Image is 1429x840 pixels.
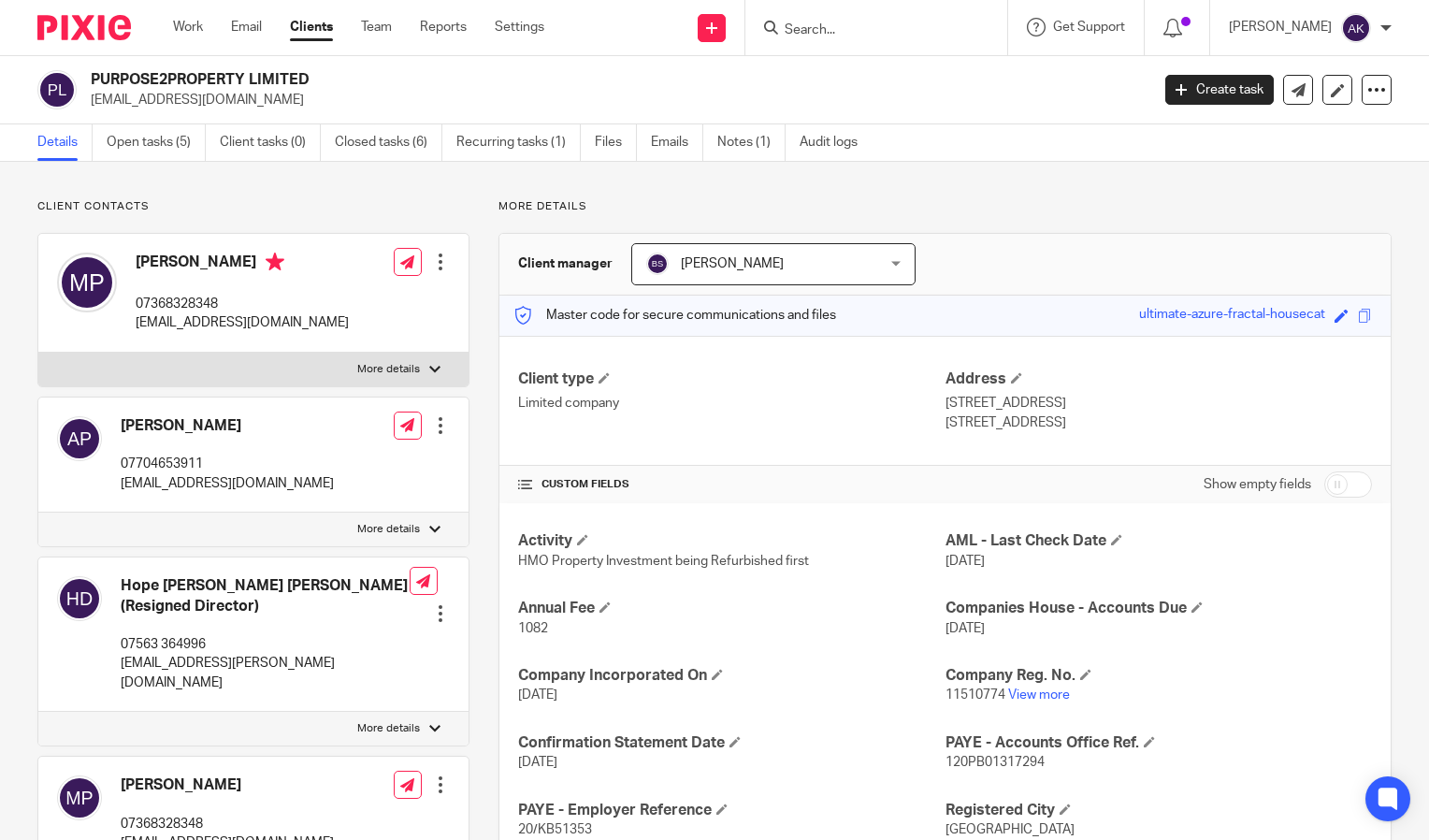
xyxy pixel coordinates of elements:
p: Master code for secure communications and files [513,306,836,325]
a: Reports [420,18,467,36]
a: View more [1008,688,1070,702]
a: Recurring tasks (1) [456,124,581,161]
h4: [PERSON_NAME] [121,775,334,795]
span: [DATE] [518,688,557,702]
h4: Activity [518,531,945,551]
img: svg%3E [57,576,102,621]
p: More details [498,199,1392,214]
h4: Hope [PERSON_NAME] [PERSON_NAME] (Resigned Director) [121,576,410,616]
a: Settings [495,18,544,36]
p: [STREET_ADDRESS] [945,394,1372,413]
a: Email [231,18,262,36]
img: svg%3E [646,253,669,275]
a: Create task [1165,75,1274,105]
a: Files [595,124,637,161]
h4: Companies House - Accounts Due [945,599,1372,618]
a: Team [361,18,392,36]
a: Audit logs [800,124,872,161]
span: 11510774 [945,688,1005,702]
h4: Client type [518,369,945,389]
a: Clients [290,18,333,36]
span: HMO Property Investment being Refurbished first [518,555,809,568]
h4: Registered City [945,801,1372,820]
h4: [PERSON_NAME] [136,253,349,276]
h4: Company Reg. No. [945,666,1372,686]
span: Get Support [1053,21,1125,34]
label: Show empty fields [1204,475,1311,494]
a: Notes (1) [717,124,786,161]
p: 07368328348 [136,295,349,313]
img: svg%3E [57,253,117,312]
img: svg%3E [37,70,77,109]
p: [EMAIL_ADDRESS][DOMAIN_NAME] [121,474,334,493]
h2: PURPOSE2PROPERTY LIMITED [91,70,928,90]
p: [PERSON_NAME] [1229,18,1332,36]
p: More details [357,522,420,537]
h3: Client manager [518,254,613,273]
img: Pixie [37,15,131,40]
h4: Company Incorporated On [518,666,945,686]
a: Closed tasks (6) [335,124,442,161]
h4: Address [945,369,1372,389]
p: [EMAIL_ADDRESS][PERSON_NAME][DOMAIN_NAME] [121,654,410,692]
span: [DATE] [518,756,557,769]
h4: PAYE - Accounts Office Ref. [945,733,1372,753]
p: Limited company [518,394,945,413]
p: Client contacts [37,199,469,214]
p: [EMAIL_ADDRESS][DOMAIN_NAME] [136,313,349,332]
a: Client tasks (0) [220,124,321,161]
h4: Confirmation Statement Date [518,733,945,753]
p: 07368328348 [121,815,334,833]
span: [GEOGRAPHIC_DATA] [945,823,1075,836]
span: [DATE] [945,622,985,635]
span: 120PB01317294 [945,756,1045,769]
a: Work [173,18,203,36]
h4: [PERSON_NAME] [121,416,334,436]
img: svg%3E [1341,13,1371,43]
p: [EMAIL_ADDRESS][DOMAIN_NAME] [91,91,1137,109]
p: 07704653911 [121,455,334,473]
span: [DATE] [945,555,985,568]
img: svg%3E [57,775,102,820]
img: svg%3E [57,416,102,461]
a: Emails [651,124,703,161]
p: [STREET_ADDRESS] [945,413,1372,432]
a: Open tasks (5) [107,124,206,161]
h4: CUSTOM FIELDS [518,477,945,492]
i: Primary [266,253,284,271]
h4: Annual Fee [518,599,945,618]
p: More details [357,362,420,377]
h4: AML - Last Check Date [945,531,1372,551]
span: [PERSON_NAME] [681,257,784,270]
span: 20/KB51353 [518,823,592,836]
div: ultimate-azure-fractal-housecat [1139,305,1325,326]
span: 1082 [518,622,548,635]
p: 07563 364996 [121,635,410,654]
input: Search [783,22,951,39]
h4: PAYE - Employer Reference [518,801,945,820]
a: Details [37,124,93,161]
p: More details [357,721,420,736]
